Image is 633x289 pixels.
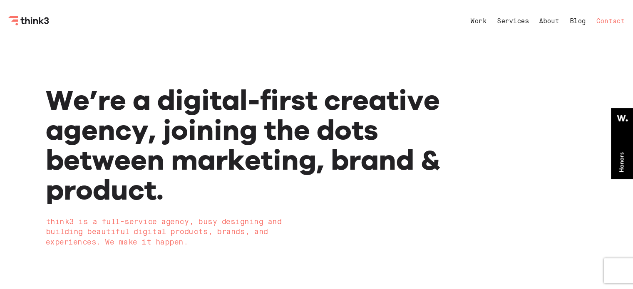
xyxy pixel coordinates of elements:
[570,18,586,25] a: Blog
[539,18,559,25] a: About
[46,227,479,237] div: building beautiful digital products, brands, and
[46,175,479,205] div: product.
[497,18,529,25] a: Services
[46,85,479,115] div: We’re a digital-first creative
[470,18,487,25] a: Work
[46,217,479,227] div: think3 is a full-service agency, busy designing and
[46,115,479,145] div: agency, joining the dots
[46,145,479,175] div: between marketing, brand &
[8,19,50,27] a: Think3 Logo
[46,237,479,247] div: experiences. We make it happen.
[596,18,625,25] a: Contact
